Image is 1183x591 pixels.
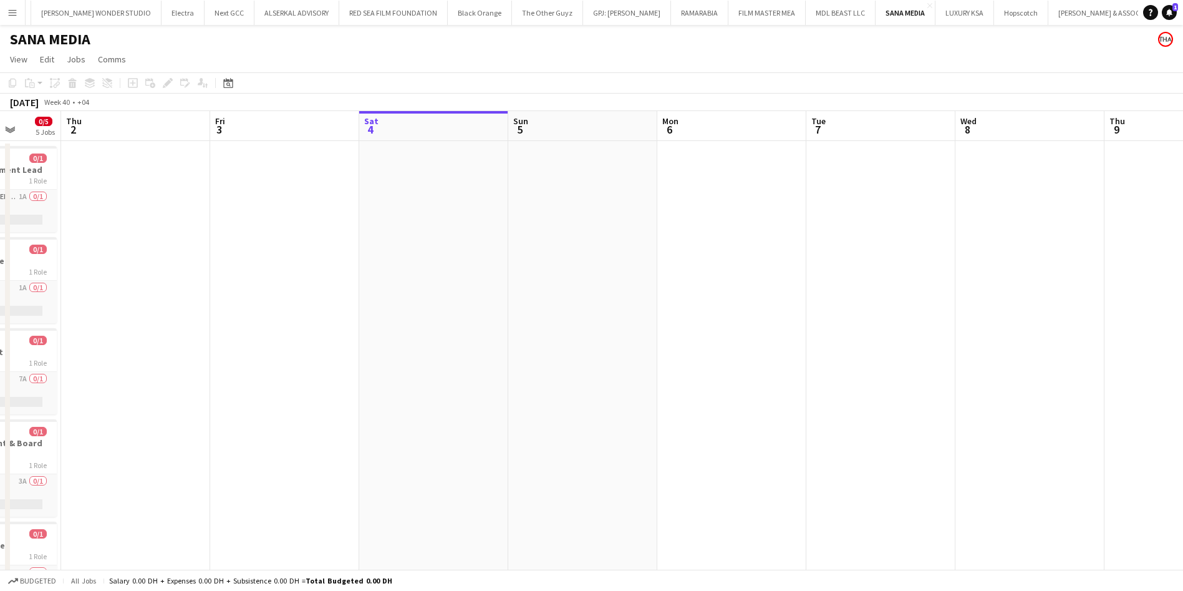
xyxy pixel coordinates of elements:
[1162,5,1177,20] a: 1
[1158,32,1173,47] app-user-avatar: Enas Ahmed
[205,1,254,25] button: Next GCC
[35,51,59,67] a: Edit
[512,1,583,25] button: The Other Guyz
[876,1,935,25] button: SANA MEDIA
[994,1,1048,25] button: Hopscotch
[10,30,90,49] h1: SANA MEDIA
[77,97,89,107] div: +04
[254,1,339,25] button: ALSERKAL ADVISORY
[806,1,876,25] button: MDL BEAST LLC
[448,1,512,25] button: Black Orange
[109,576,392,585] div: Salary 0.00 DH + Expenses 0.00 DH + Subsistence 0.00 DH =
[583,1,671,25] button: GPJ: [PERSON_NAME]
[339,1,448,25] button: RED SEA FILM FOUNDATION
[1172,3,1178,11] span: 1
[10,54,27,65] span: View
[6,574,58,588] button: Budgeted
[67,54,85,65] span: Jobs
[62,51,90,67] a: Jobs
[69,576,99,585] span: All jobs
[40,54,54,65] span: Edit
[31,1,162,25] button: [PERSON_NAME] WONDER STUDIO
[306,576,392,585] span: Total Budgeted 0.00 DH
[671,1,728,25] button: RAMARABIA
[20,577,56,585] span: Budgeted
[5,51,32,67] a: View
[93,51,131,67] a: Comms
[98,54,126,65] span: Comms
[10,96,39,109] div: [DATE]
[728,1,806,25] button: FILM MASTER MEA
[935,1,994,25] button: LUXURY KSA
[162,1,205,25] button: Electra
[41,97,72,107] span: Week 40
